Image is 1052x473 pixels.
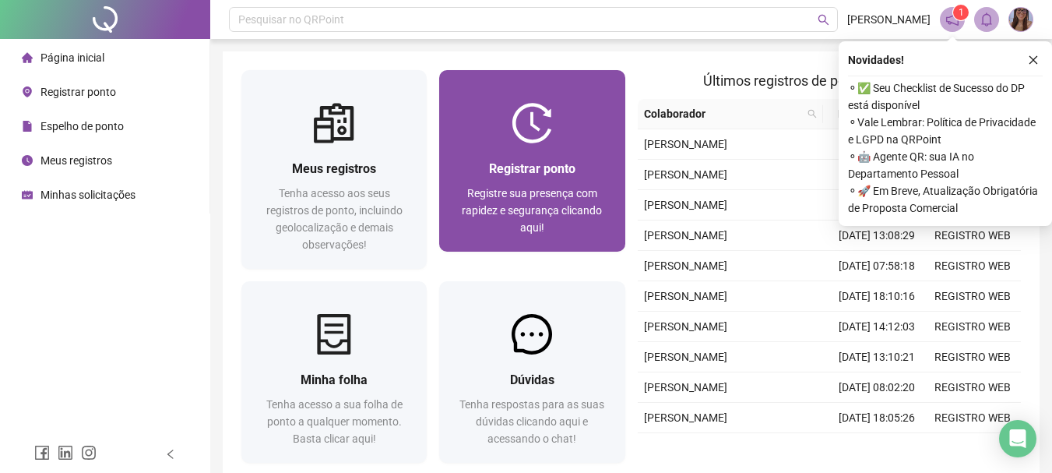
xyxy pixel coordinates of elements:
td: [DATE] 13:08:29 [829,221,925,251]
a: DúvidasTenha respostas para as suas dúvidas clicando aqui e acessando o chat! [439,281,625,463]
div: Open Intercom Messenger [999,420,1036,457]
span: Meus registros [292,161,376,176]
span: Tenha respostas para as suas dúvidas clicando aqui e acessando o chat! [459,398,604,445]
a: Meus registrosTenha acesso aos seus registros de ponto, incluindo geolocalização e demais observa... [241,70,427,269]
span: clock-circle [22,155,33,166]
span: bell [980,12,994,26]
td: [DATE] 14:12:03 [829,312,925,342]
span: instagram [81,445,97,461]
span: Dúvidas [510,372,554,387]
td: REGISTRO WEB [925,433,1021,464]
span: Minhas solicitações [40,189,135,201]
span: Registrar ponto [40,86,116,98]
span: home [22,52,33,63]
span: Tenha acesso a sua folha de ponto a qualquer momento. Basta clicar aqui! [266,398,403,445]
sup: 1 [953,5,969,20]
span: linkedin [58,445,73,461]
span: Data/Hora [829,105,897,122]
span: [PERSON_NAME] [644,290,727,302]
span: left [165,449,176,460]
span: ⚬ 🤖 Agente QR: sua IA no Departamento Pessoal [848,148,1043,182]
td: [DATE] 18:05:26 [829,403,925,433]
span: schedule [22,189,33,200]
td: [DATE] 18:10:16 [829,281,925,312]
td: [DATE] 14:37:14 [829,190,925,221]
img: 90503 [1009,8,1033,31]
span: [PERSON_NAME] [644,168,727,181]
span: [PERSON_NAME] [644,381,727,394]
span: 1 [959,7,964,18]
span: Registre sua presença com rapidez e segurança clicando aqui! [462,187,602,234]
td: REGISTRO WEB [925,342,1021,372]
td: [DATE] 18:05:18 [829,160,925,190]
span: ⚬ ✅ Seu Checklist de Sucesso do DP está disponível [848,79,1043,114]
a: Registrar pontoRegistre sua presença com rapidez e segurança clicando aqui! [439,70,625,252]
td: [DATE] 08:02:20 [829,372,925,403]
td: REGISTRO WEB [925,372,1021,403]
span: Página inicial [40,51,104,64]
span: environment [22,86,33,97]
td: REGISTRO WEB [925,403,1021,433]
span: Espelho de ponto [40,120,124,132]
td: REGISTRO WEB [925,312,1021,342]
span: Tenha acesso aos seus registros de ponto, incluindo geolocalização e demais observações! [266,187,403,251]
span: search [804,102,820,125]
span: search [818,14,829,26]
td: REGISTRO WEB [925,221,1021,251]
span: Novidades ! [848,51,904,69]
span: [PERSON_NAME] [847,11,931,28]
span: ⚬ Vale Lembrar: Política de Privacidade e LGPD na QRPoint [848,114,1043,148]
span: [PERSON_NAME] [644,411,727,424]
span: Minha folha [301,372,368,387]
span: Últimos registros de ponto sincronizados [703,72,955,89]
td: [DATE] 08:04:50 [829,129,925,160]
span: Meus registros [40,154,112,167]
span: [PERSON_NAME] [644,351,727,363]
th: Data/Hora [823,99,916,129]
span: [PERSON_NAME] [644,320,727,333]
td: [DATE] 13:10:21 [829,342,925,372]
span: [PERSON_NAME] [644,229,727,242]
span: close [1028,55,1039,65]
span: Colaborador [644,105,802,122]
td: [DATE] 07:58:18 [829,251,925,281]
span: file [22,121,33,132]
a: Minha folhaTenha acesso a sua folha de ponto a qualquer momento. Basta clicar aqui! [241,281,427,463]
span: [PERSON_NAME] [644,199,727,211]
td: [DATE] 14:58:48 [829,433,925,464]
span: [PERSON_NAME] [644,259,727,272]
span: Registrar ponto [489,161,575,176]
span: ⚬ 🚀 Em Breve, Atualização Obrigatória de Proposta Comercial [848,182,1043,217]
td: REGISTRO WEB [925,281,1021,312]
td: REGISTRO WEB [925,251,1021,281]
span: search [807,109,817,118]
span: facebook [34,445,50,461]
span: notification [945,12,959,26]
span: [PERSON_NAME] [644,138,727,150]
